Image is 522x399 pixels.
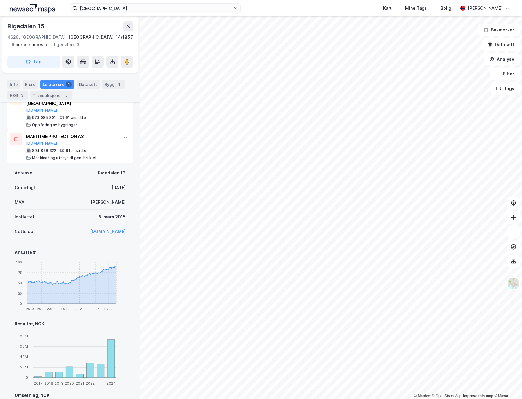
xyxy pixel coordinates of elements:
a: Mapbox [414,394,431,398]
div: 894 038 322 [32,148,56,153]
tspan: 80M [20,334,28,338]
span: Tilhørende adresser: [7,42,53,47]
tspan: 75 [18,270,22,274]
tspan: 0 [20,302,22,305]
tspan: 2019 [26,307,34,311]
img: Z [508,278,519,289]
div: 3 [19,92,25,98]
tspan: 2021 [76,381,84,385]
a: Improve this map [463,394,493,398]
tspan: 2018 [44,381,53,385]
div: 5. mars 2015 [99,213,126,221]
button: Tag [7,56,60,68]
div: Eiere [23,80,38,89]
div: MARITIME PROTECTION AS [26,133,117,140]
tspan: 2024 [107,381,116,385]
div: Leietakere [40,80,74,89]
tspan: 25 [18,291,22,295]
div: [DATE] [111,184,126,191]
tspan: 50 [18,281,22,284]
tspan: 20M [20,365,28,369]
button: Filter [490,68,520,80]
iframe: Chat Widget [491,370,522,399]
tspan: 60M [20,344,28,349]
a: [DOMAIN_NAME] [90,229,126,234]
div: [PERSON_NAME] [91,199,126,206]
button: [DOMAIN_NAME] [26,141,57,146]
tspan: 2022 [86,381,95,385]
div: Ansatte # [15,249,126,256]
div: Grunnlagt [15,184,35,191]
input: Søk på adresse, matrikkel, gårdeiere, leietakere eller personer [77,4,233,13]
tspan: 2025 [104,307,112,311]
tspan: 2024 [91,307,100,311]
div: 973 085 301 [32,115,56,120]
div: 4 [66,81,72,87]
tspan: 2020 [37,307,45,311]
div: Datasett [77,80,100,89]
img: logo.a4113a55bc3d86da70a041830d287a7e.svg [10,4,55,13]
button: Bokmerker [478,24,520,36]
div: Oppføring av bygninger [32,123,77,127]
tspan: 100 [16,260,22,264]
div: Rigedalen 13 [98,169,126,177]
tspan: 2021 [47,307,55,311]
div: [PERSON_NAME] [468,5,502,12]
tspan: 40M [20,354,28,359]
button: Datasett [482,38,520,51]
button: Analyse [484,53,520,65]
div: 91 ansatte [66,148,86,153]
div: Resultat, NOK [15,320,126,328]
div: Kart [383,5,392,12]
div: Nettside [15,228,33,235]
button: [DOMAIN_NAME] [26,108,57,113]
tspan: 2019 [55,381,63,385]
a: OpenStreetMap [432,394,462,398]
tspan: 2023 [75,307,84,311]
button: Tags [491,82,520,95]
tspan: 2020 [65,381,74,385]
tspan: 0 [26,375,28,380]
div: Bygg [102,80,125,89]
div: 4626, [GEOGRAPHIC_DATA] [7,34,66,41]
div: 91 ansatte [66,115,86,120]
div: Rigedalen 13 [7,41,128,48]
div: 1 [116,81,122,87]
div: MVA [15,199,24,206]
div: Innflyttet [15,213,34,221]
div: Omsetning, NOK [15,392,126,399]
div: Transaksjoner [30,91,72,100]
div: [GEOGRAPHIC_DATA], 14/1857 [68,34,133,41]
div: Mine Tags [405,5,427,12]
div: Info [7,80,20,89]
div: Bolig [440,5,451,12]
div: Maskiner og utstyr til gen. bruk el. [32,156,97,160]
div: Adresse [15,169,32,177]
div: ESG [7,91,28,100]
div: 7 [63,92,70,98]
tspan: 2017 [34,381,42,385]
tspan: 2022 [61,307,70,311]
div: Rigedalen 15 [7,21,46,31]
